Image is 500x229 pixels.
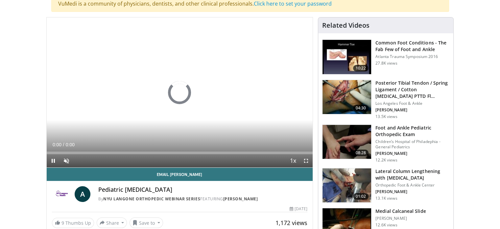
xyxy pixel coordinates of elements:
[66,142,75,147] span: 0:00
[375,151,449,156] p: [PERSON_NAME]
[375,183,449,188] p: Orthopedic Foot & Ankle Center
[322,21,369,29] h4: Related Videos
[375,125,449,138] h3: Foot and Ankle Pediatric Orthopedic Exam
[322,125,371,159] img: a1f7088d-36b4-440d-94a7-5073d8375fe0.150x105_q85_crop-smart_upscale.jpg
[290,206,307,212] div: [DATE]
[60,154,73,167] button: Unmute
[52,186,72,202] img: NYU Langone Orthopedic Webinar Series
[375,61,397,66] p: 27.8K views
[353,193,369,200] span: 01:02
[61,220,64,226] span: 9
[322,125,449,163] a: 08:28 Foot and Ankle Pediatric Orthopedic Exam Children’s Hospital of Philadephia - General Pedia...
[47,17,313,168] video-js: Video Player
[353,65,369,72] span: 10:22
[322,80,371,114] img: 31d347b7-8cdb-4553-8407-4692467e4576.150x105_q85_crop-smart_upscale.jpg
[97,217,127,228] button: Share
[130,217,163,228] button: Save to
[375,196,397,201] p: 13.1K views
[275,219,307,227] span: 1,172 views
[322,40,371,74] img: 4559c471-f09d-4bda-8b3b-c296350a5489.150x105_q85_crop-smart_upscale.jpg
[375,157,397,163] p: 12.2K views
[322,40,449,74] a: 10:22 Common Foot Conditions - The Fab Few of Foot and Ankle Atlanta Trauma Symposium 2016 27.8K ...
[375,168,449,181] h3: Lateral Column Lengthening with [MEDICAL_DATA]
[322,80,449,119] a: 04:30 Posterior Tibial Tendon / Spring Ligament / Cotton [MEDICAL_DATA] PTTD Fl… Los Angeles Foot...
[322,168,449,203] a: 01:02 Lateral Column Lengthening with [MEDICAL_DATA] Orthopedic Foot & Ankle Center [PERSON_NAME]...
[375,114,397,119] p: 13.5K views
[286,154,299,167] button: Playback Rate
[98,196,307,202] div: By FEATURING
[322,168,371,203] img: 545648_3.png.150x105_q85_crop-smart_upscale.jpg
[375,208,426,215] h3: Medial Calcaneal Slide
[75,186,90,202] a: A
[375,40,449,53] h3: Common Foot Conditions - The Fab Few of Foot and Ankle
[375,216,426,221] p: [PERSON_NAME]
[299,154,313,167] button: Fullscreen
[47,154,60,167] button: Pause
[375,189,449,194] p: [PERSON_NAME]
[353,105,369,111] span: 04:30
[47,168,313,181] a: Email [PERSON_NAME]
[375,139,449,150] p: Children’s Hospital of Philadephia - General Pediatrics
[353,150,369,156] span: 08:28
[103,196,200,202] a: NYU Langone Orthopedic Webinar Series
[47,152,313,154] div: Progress Bar
[375,101,449,106] p: Los Angeles Foot & Ankle
[375,107,449,113] p: [PERSON_NAME]
[53,142,61,147] span: 0:00
[223,196,258,202] a: [PERSON_NAME]
[375,222,397,228] p: 12.6K views
[375,80,449,100] h3: Posterior Tibial Tendon / Spring Ligament / Cotton [MEDICAL_DATA] PTTD Fl…
[52,218,94,228] a: 9 Thumbs Up
[98,186,307,193] h4: Pediatric [MEDICAL_DATA]
[375,54,449,59] p: Atlanta Trauma Symposium 2016
[63,142,64,147] span: /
